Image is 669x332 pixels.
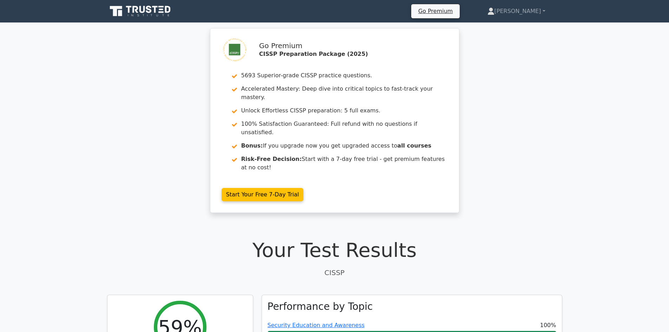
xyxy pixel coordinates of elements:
h3: Performance by Topic [268,301,373,313]
p: CISSP [107,267,562,278]
span: 100% [540,321,556,330]
a: Security Education and Awareness [268,322,365,328]
h1: Your Test Results [107,238,562,262]
a: Start Your Free 7-Day Trial [222,188,304,201]
a: [PERSON_NAME] [471,4,562,18]
a: Go Premium [414,6,457,16]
